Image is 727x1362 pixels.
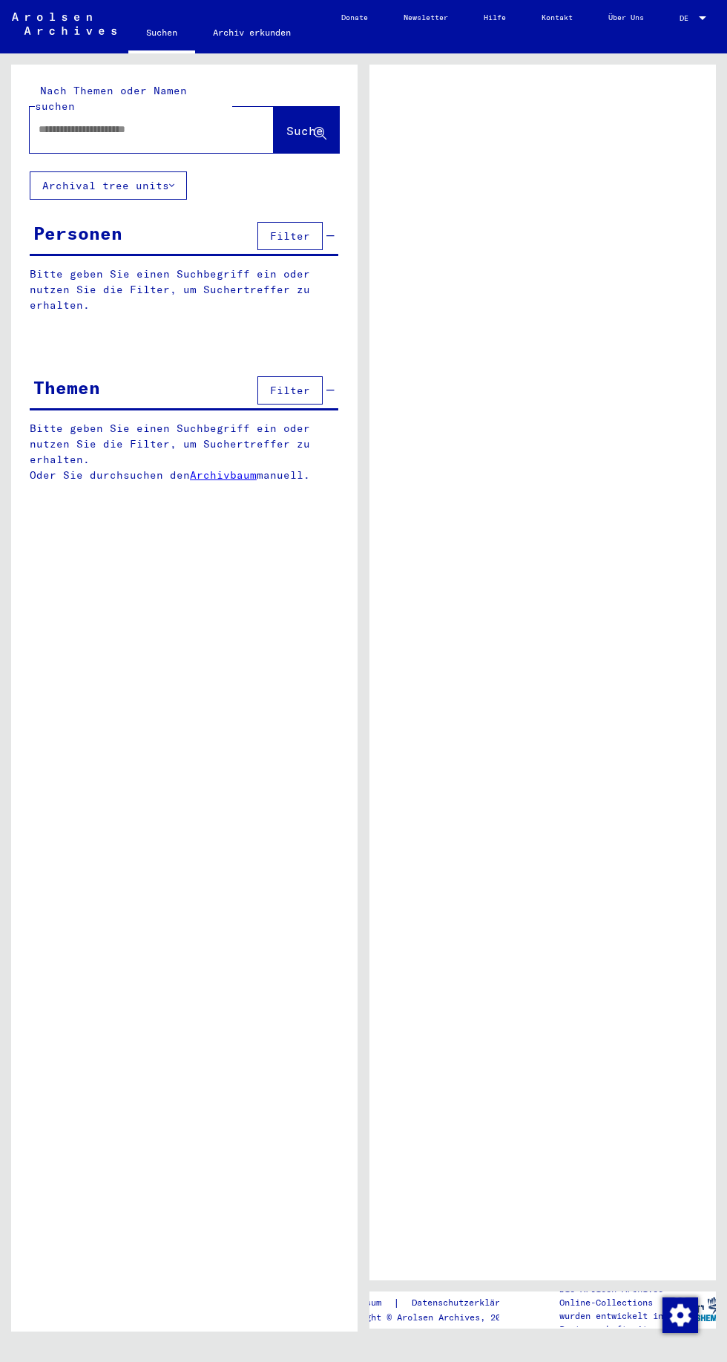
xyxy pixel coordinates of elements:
[257,376,323,405] button: Filter
[286,123,323,138] span: Suche
[270,229,310,243] span: Filter
[12,13,116,35] img: Arolsen_neg.svg
[335,1295,533,1311] div: |
[33,220,122,246] div: Personen
[274,107,339,153] button: Suche
[30,421,339,483] p: Bitte geben Sie einen Suchbegriff ein oder nutzen Sie die Filter, um Suchertreffer zu erhalten. O...
[559,1283,673,1309] p: Die Arolsen Archives Online-Collections
[33,374,100,401] div: Themen
[190,468,257,482] a: Archivbaum
[128,15,195,53] a: Suchen
[335,1311,533,1324] p: Copyright © Arolsen Archives, 2021
[195,15,309,50] a: Archiv erkunden
[257,222,323,250] button: Filter
[35,84,187,113] mat-label: Nach Themen oder Namen suchen
[662,1297,698,1333] img: Zustimmung ändern
[270,384,310,397] span: Filter
[30,266,338,313] p: Bitte geben Sie einen Suchbegriff ein oder nutzen Sie die Filter, um Suchertreffer zu erhalten.
[400,1295,533,1311] a: Datenschutzerklärung
[559,1309,673,1336] p: wurden entwickelt in Partnerschaft mit
[30,171,187,200] button: Archival tree units
[680,14,696,22] span: DE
